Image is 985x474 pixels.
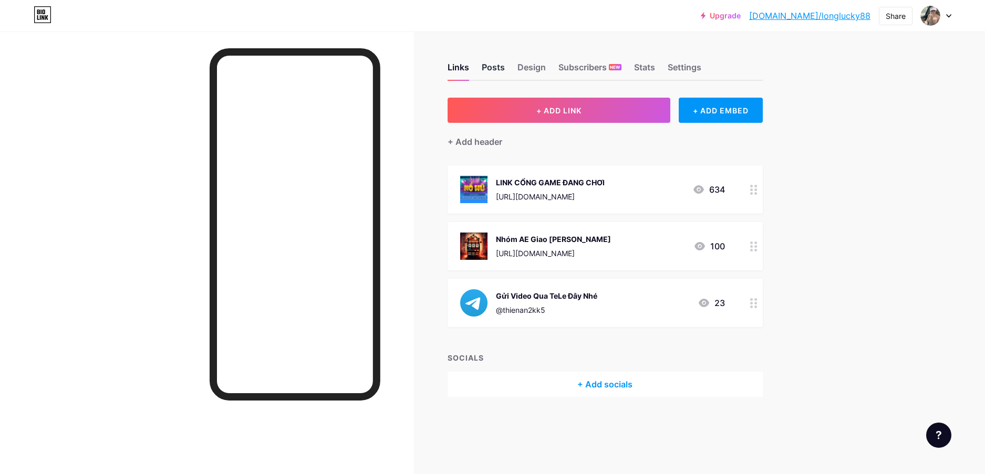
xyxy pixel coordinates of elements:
[496,191,605,202] div: [URL][DOMAIN_NAME]
[634,61,655,80] div: Stats
[679,98,762,123] div: + ADD EMBED
[701,12,741,20] a: Upgrade
[482,61,505,80] div: Posts
[610,64,620,70] span: NEW
[693,240,725,252] div: 100
[496,248,611,259] div: [URL][DOMAIN_NAME]
[448,61,469,80] div: Links
[496,304,597,315] div: @thienan2kk5
[448,352,763,363] div: SOCIALS
[460,233,488,260] img: Nhóm AE Giao Lưu Cơm Gạo
[698,297,725,309] div: 23
[692,183,725,196] div: 634
[496,290,597,301] div: Gửi Video Qua TeLe Đây Nhé
[749,9,870,22] a: [DOMAIN_NAME]/longlucky88
[886,10,906,22] div: Share
[668,61,701,80] div: Settings
[448,372,763,397] div: + Add socials
[496,177,605,188] div: LINK CỔNG GAME ĐANG CHƠI
[448,135,502,148] div: + Add header
[920,6,940,26] img: Ngô Minh Hưng
[558,61,621,80] div: Subscribers
[496,234,611,245] div: Nhóm AE Giao [PERSON_NAME]
[460,176,488,203] img: LINK CỔNG GAME ĐANG CHƠI
[448,98,671,123] button: + ADD LINK
[460,289,488,317] img: Gửi Video Qua TeLe Đây Nhé
[517,61,546,80] div: Design
[536,106,582,115] span: + ADD LINK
